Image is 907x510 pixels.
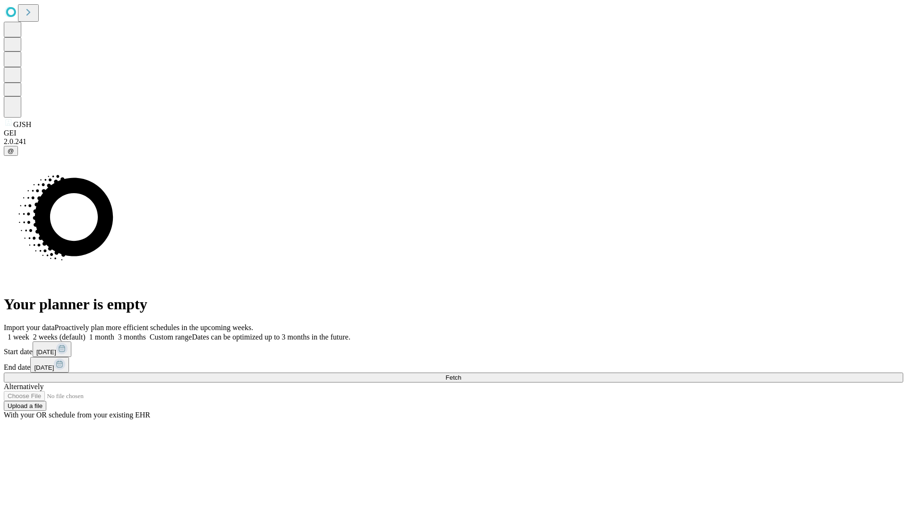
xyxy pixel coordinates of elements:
span: @ [8,147,14,154]
span: 2 weeks (default) [33,333,86,341]
span: GJSH [13,120,31,128]
span: Custom range [150,333,192,341]
span: Fetch [445,374,461,381]
span: [DATE] [36,348,56,356]
h1: Your planner is empty [4,296,903,313]
div: Start date [4,341,903,357]
div: GEI [4,129,903,137]
span: [DATE] [34,364,54,371]
span: 1 week [8,333,29,341]
span: Proactively plan more efficient schedules in the upcoming weeks. [55,323,253,331]
span: Import your data [4,323,55,331]
button: Upload a file [4,401,46,411]
button: Fetch [4,373,903,382]
span: With your OR schedule from your existing EHR [4,411,150,419]
div: End date [4,357,903,373]
span: 3 months [118,333,146,341]
span: Alternatively [4,382,43,391]
button: [DATE] [33,341,71,357]
span: 1 month [89,333,114,341]
span: Dates can be optimized up to 3 months in the future. [192,333,350,341]
div: 2.0.241 [4,137,903,146]
button: @ [4,146,18,156]
button: [DATE] [30,357,69,373]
